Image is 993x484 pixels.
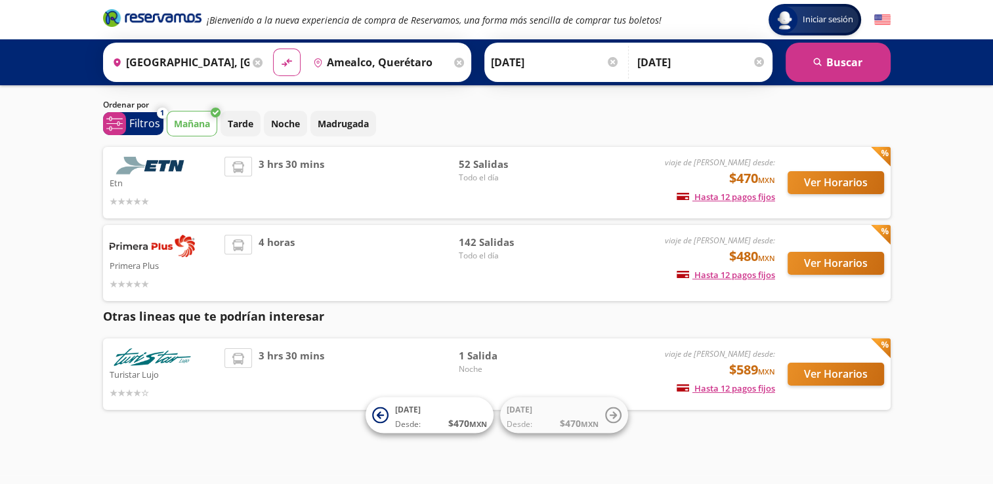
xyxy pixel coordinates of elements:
[677,191,775,203] span: Hasta 12 pagos fijos
[469,419,487,429] small: MXN
[395,404,421,415] span: [DATE]
[174,117,210,131] p: Mañana
[581,419,599,429] small: MXN
[507,418,532,430] span: Desde:
[110,257,219,273] p: Primera Plus
[788,171,884,194] button: Ver Horarios
[107,46,250,79] input: Buscar Origen
[491,46,620,79] input: Elegir Fecha
[259,157,324,209] span: 3 hrs 30 mins
[507,404,532,415] span: [DATE]
[366,397,494,434] button: [DATE]Desde:$470MXN
[110,366,219,382] p: Turistar Lujo
[797,13,858,26] span: Iniciar sesión
[110,157,195,174] img: Etn
[729,247,775,266] span: $480
[729,360,775,380] span: $589
[665,157,775,168] em: viaje de [PERSON_NAME] desde:
[448,416,487,430] span: $ 470
[103,112,163,135] button: 1Filtros
[459,172,551,184] span: Todo el día
[259,235,295,291] span: 4 horas
[103,99,149,111] p: Ordenar por
[560,416,599,430] span: $ 470
[677,382,775,394] span: Hasta 12 pagos fijos
[459,157,551,172] span: 52 Salidas
[110,174,219,190] p: Etn
[259,348,324,400] span: 3 hrs 30 mins
[758,367,775,376] small: MXN
[729,169,775,188] span: $470
[459,250,551,262] span: Todo el día
[677,269,775,281] span: Hasta 12 pagos fijos
[103,8,201,28] i: Brand Logo
[318,117,369,131] p: Madrugada
[160,108,164,119] span: 1
[308,46,451,79] input: Buscar Destino
[758,175,775,185] small: MXN
[221,111,261,136] button: Tarde
[665,235,775,246] em: viaje de [PERSON_NAME] desde:
[395,418,421,430] span: Desde:
[271,117,300,131] p: Noche
[207,14,662,26] em: ¡Bienvenido a la nueva experiencia de compra de Reservamos, una forma más sencilla de comprar tus...
[637,46,766,79] input: Opcional
[788,252,884,275] button: Ver Horarios
[786,43,891,82] button: Buscar
[310,111,376,136] button: Madrugada
[665,348,775,359] em: viaje de [PERSON_NAME] desde:
[459,363,551,375] span: Noche
[103,308,891,325] p: Otras lineas que te podrían interesar
[228,117,253,131] p: Tarde
[103,8,201,31] a: Brand Logo
[874,12,891,28] button: English
[167,111,217,136] button: Mañana
[110,235,195,257] img: Primera Plus
[758,253,775,263] small: MXN
[459,235,551,250] span: 142 Salidas
[129,115,160,131] p: Filtros
[459,348,551,363] span: 1 Salida
[788,363,884,386] button: Ver Horarios
[110,348,195,366] img: Turistar Lujo
[500,397,628,434] button: [DATE]Desde:$470MXN
[264,111,307,136] button: Noche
